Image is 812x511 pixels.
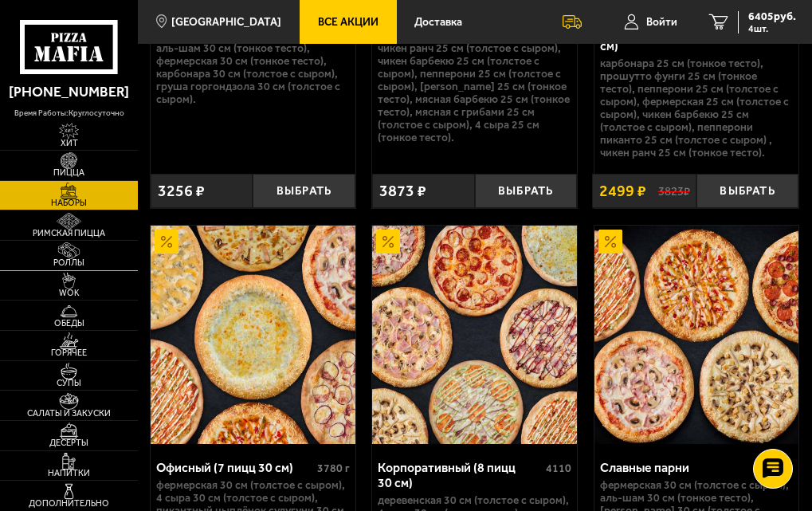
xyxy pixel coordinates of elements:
[156,460,313,475] div: Офисный (7 пицц 30 см)
[598,230,622,254] img: Акционный
[378,42,571,143] p: Чикен Ранч 25 см (толстое с сыром), Чикен Барбекю 25 см (толстое с сыром), Пепперони 25 см (толст...
[600,460,757,475] div: Славные парни
[594,226,798,444] a: АкционныйСлавные парни
[317,462,350,475] span: 3780 г
[156,42,350,106] p: Аль-Шам 30 см (тонкое тесто), Фермерская 30 см (тонкое тесто), Карбонара 30 см (толстое с сыром),...
[372,226,576,444] a: АкционныйКорпоративный (8 пицц 30 см)
[155,230,178,254] img: Акционный
[378,460,542,490] div: Корпоративный (8 пицц 30 см)
[646,17,677,28] span: Войти
[475,174,577,209] button: Выбрать
[171,17,281,28] span: [GEOGRAPHIC_DATA]
[546,462,571,475] span: 4110
[372,226,576,444] img: Корпоративный (8 пицц 30 см)
[379,183,426,199] span: 3873 ₽
[376,230,400,254] img: Акционный
[600,57,794,159] p: Карбонара 25 см (тонкое тесто), Прошутто Фунги 25 см (тонкое тесто), Пепперони 25 см (толстое с с...
[748,24,796,33] span: 4 шт.
[158,183,205,199] span: 3256 ₽
[151,226,355,444] img: Офисный (7 пицц 30 см)
[594,226,798,444] img: Славные парни
[696,174,798,209] button: Выбрать
[748,11,796,22] span: 6405 руб.
[151,226,355,444] a: АкционныйОфисный (7 пицц 30 см)
[253,174,355,209] button: Выбрать
[658,184,690,199] s: 3823 ₽
[599,183,646,199] span: 2499 ₽
[414,17,462,28] span: Доставка
[318,17,379,28] span: Все Акции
